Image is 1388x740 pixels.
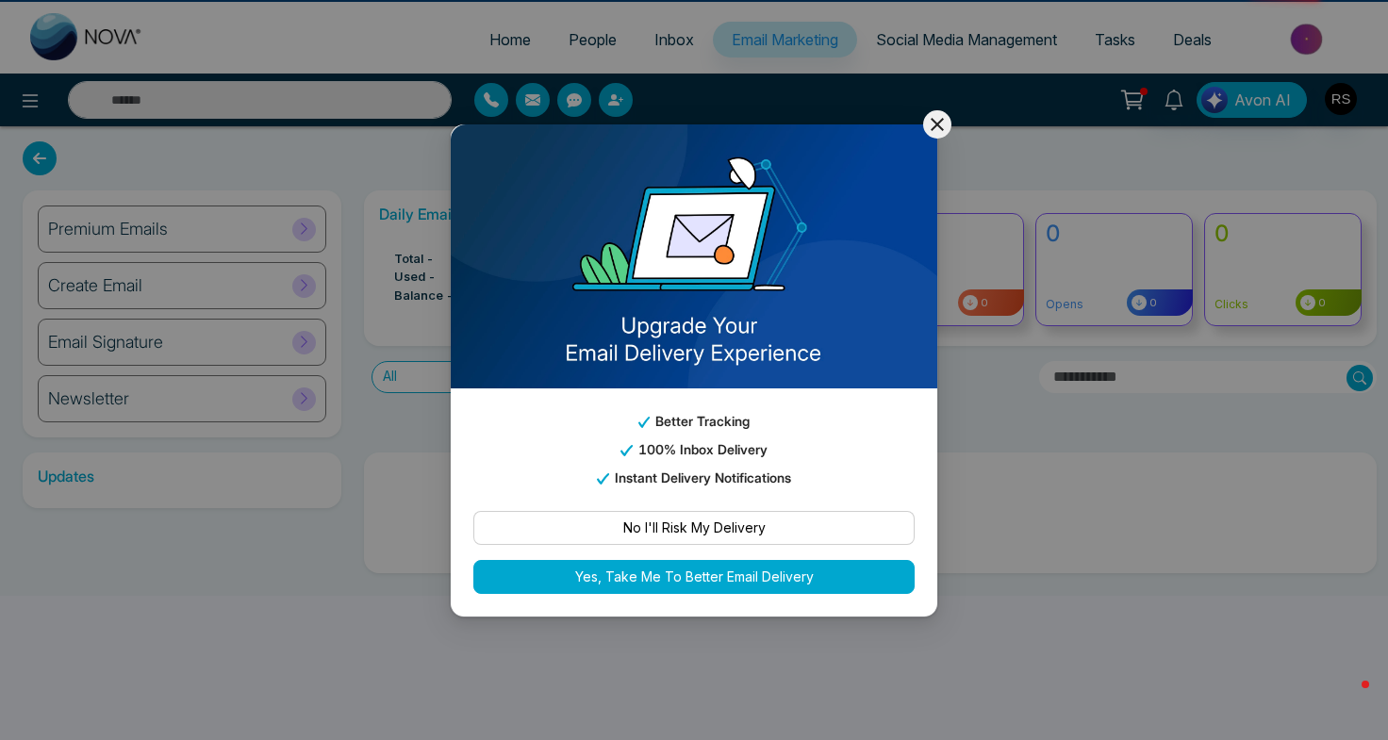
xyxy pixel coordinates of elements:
[473,559,915,593] button: Yes, Take Me To Better Email Delivery
[451,124,937,388] img: email_template_bg.png
[473,410,915,431] p: Better Tracking
[473,438,915,459] p: 100% Inbox Delivery
[1324,676,1369,721] iframe: Intercom live chat
[597,473,608,484] img: tick_email_template.svg
[473,510,915,544] button: No I'll Risk My Delivery
[620,445,632,455] img: tick_email_template.svg
[638,417,650,427] img: tick_email_template.svg
[473,467,915,487] p: Instant Delivery Notifications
